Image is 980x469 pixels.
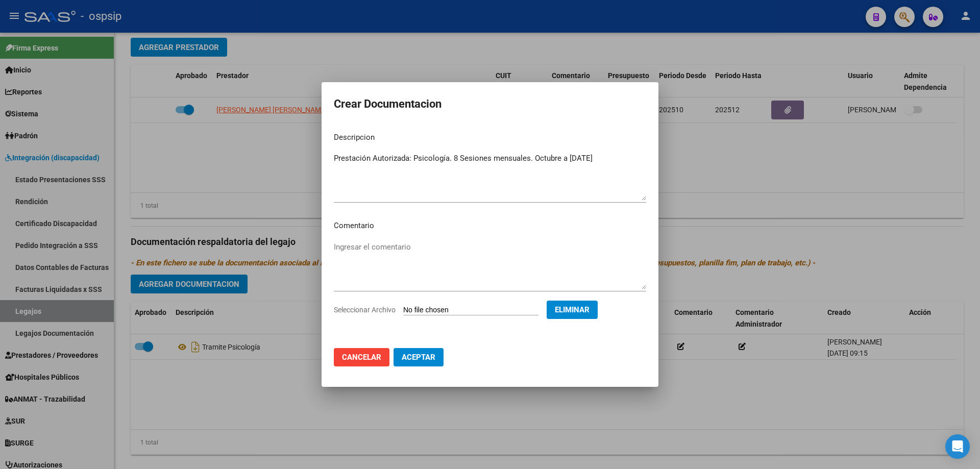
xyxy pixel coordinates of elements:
[342,353,381,362] span: Cancelar
[334,94,646,114] h2: Crear Documentacion
[555,305,590,314] span: Eliminar
[394,348,444,366] button: Aceptar
[334,220,646,232] p: Comentario
[334,348,389,366] button: Cancelar
[945,434,970,459] div: Open Intercom Messenger
[402,353,435,362] span: Aceptar
[547,301,598,319] button: Eliminar
[334,132,646,143] p: Descripcion
[334,306,396,314] span: Seleccionar Archivo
